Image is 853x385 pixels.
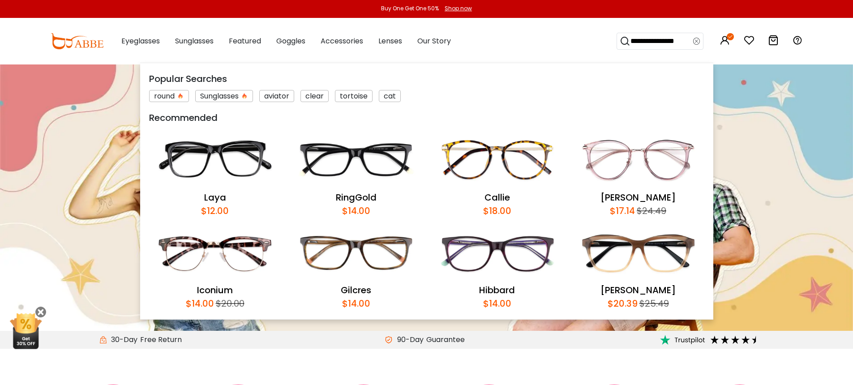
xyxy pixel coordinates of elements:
[600,284,676,296] a: [PERSON_NAME]
[479,284,515,296] a: Hibbard
[300,90,329,102] div: clear
[381,4,439,13] div: Buy One Get One 50%
[201,204,229,218] div: $12.00
[608,297,638,310] div: $20.39
[572,129,704,191] img: Naomi
[290,222,422,284] img: Gilcres
[149,90,189,102] div: round
[149,111,704,124] div: Recommended
[186,297,214,310] div: $14.00
[335,90,373,102] div: tortoise
[572,222,704,284] img: Sonia
[214,297,244,310] div: $20.00
[431,222,563,284] img: Hibbard
[610,204,635,218] div: $17.14
[107,334,137,345] span: 30-Day
[290,129,422,191] img: RingGold
[393,334,424,345] span: 90-Day
[342,297,370,310] div: $14.00
[149,72,704,86] div: Popular Searches
[51,33,103,49] img: abbeglasses.com
[341,284,371,296] a: Gilcres
[483,204,511,218] div: $18.00
[321,36,363,46] span: Accessories
[259,90,294,102] div: aviator
[197,284,233,296] a: Iconium
[431,129,563,191] img: Callie
[204,191,226,204] a: Laya
[336,191,377,204] a: RingGold
[635,204,666,218] div: $24.49
[276,36,305,46] span: Goggles
[445,4,472,13] div: Shop now
[638,297,669,310] div: $25.49
[195,90,253,102] div: Sunglasses
[121,36,160,46] span: Eyeglasses
[440,4,472,12] a: Shop now
[483,297,511,310] div: $14.00
[484,191,510,204] a: Callie
[175,36,214,46] span: Sunglasses
[149,129,281,191] img: Laya
[229,36,261,46] span: Featured
[600,191,676,204] a: [PERSON_NAME]
[9,313,43,349] img: mini welcome offer
[417,36,451,46] span: Our Story
[378,36,402,46] span: Lenses
[149,222,281,284] img: Iconium
[342,204,370,218] div: $14.00
[137,334,184,345] div: Free Return
[424,334,467,345] div: Guarantee
[379,90,401,102] div: cat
